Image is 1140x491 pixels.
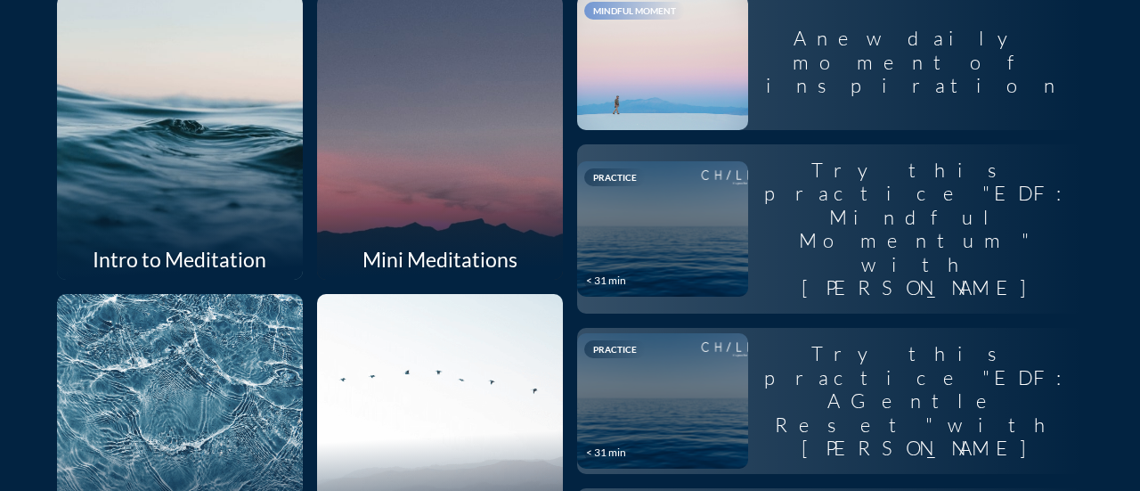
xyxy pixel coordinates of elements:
div: Try this practice "EDF: A Gentle Reset " with [PERSON_NAME] [748,328,1084,474]
div: < 31 min [586,274,626,287]
div: Intro to Meditation [57,239,303,280]
div: Mini Meditations [317,239,563,280]
div: Try this practice "EDF: Mindful Momentum " with [PERSON_NAME] [748,144,1084,314]
div: A new daily moment of inspiration [748,12,1084,111]
span: Practice [593,344,637,355]
span: Mindful Moment [593,5,676,16]
div: < 31 min [586,446,626,459]
span: Practice [593,172,637,183]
